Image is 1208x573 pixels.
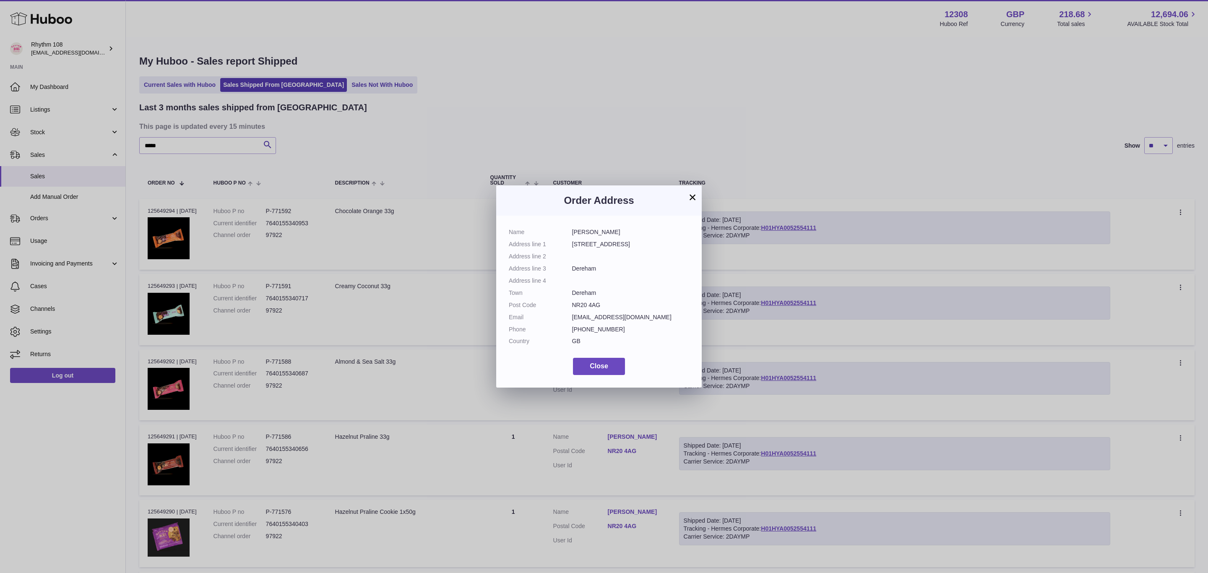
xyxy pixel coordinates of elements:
span: Close [590,362,608,370]
dt: Email [509,313,572,321]
dd: Dereham [572,289,690,297]
dd: [PERSON_NAME] [572,228,690,236]
dt: Country [509,337,572,345]
dt: Post Code [509,301,572,309]
dd: [EMAIL_ADDRESS][DOMAIN_NAME] [572,313,690,321]
dt: Address line 1 [509,240,572,248]
dt: Phone [509,326,572,333]
dd: Dereham [572,265,690,273]
dd: GB [572,337,690,345]
button: Close [573,358,625,375]
dd: NR20 4AG [572,301,690,309]
h3: Order Address [509,194,689,207]
dt: Address line 2 [509,253,572,260]
dd: [STREET_ADDRESS] [572,240,690,248]
dt: Address line 4 [509,277,572,285]
dd: [PHONE_NUMBER] [572,326,690,333]
dt: Address line 3 [509,265,572,273]
dt: Name [509,228,572,236]
button: × [687,192,698,202]
dt: Town [509,289,572,297]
